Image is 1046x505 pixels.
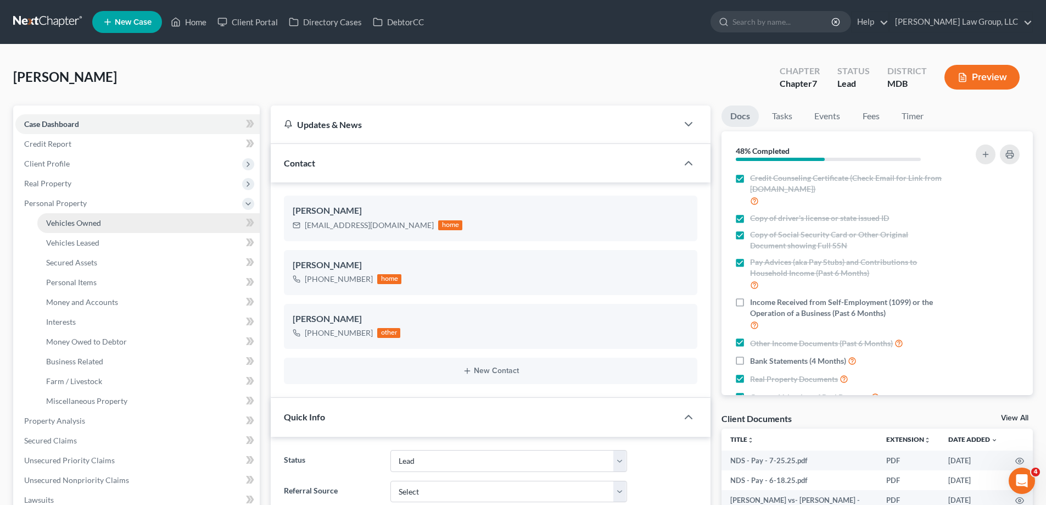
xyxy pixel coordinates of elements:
[721,451,877,470] td: NDS - Pay - 7-25.25.pdf
[283,12,367,32] a: Directory Cases
[812,78,817,88] span: 7
[13,69,117,85] span: [PERSON_NAME]
[15,431,260,451] a: Secured Claims
[24,475,129,485] span: Unsecured Nonpriority Claims
[944,65,1020,90] button: Preview
[15,134,260,154] a: Credit Report
[1031,468,1040,476] span: 4
[46,337,127,346] span: Money Owed to Debtor
[24,198,87,208] span: Personal Property
[750,229,946,251] span: Copy of Social Security Card or Other Original Document showing Full SSN
[24,159,70,168] span: Client Profile
[887,65,927,77] div: District
[46,238,99,247] span: Vehicles Leased
[24,416,85,425] span: Property Analysis
[15,470,260,490] a: Unsecured Nonpriority Claims
[46,258,97,267] span: Secured Assets
[46,376,102,386] span: Farm / Livestock
[877,451,939,470] td: PDF
[46,396,127,406] span: Miscellaneous Property
[37,253,260,273] a: Secured Assets
[721,106,759,127] a: Docs
[37,332,260,352] a: Money Owed to Debtor
[1001,414,1028,422] a: View All
[293,313,689,326] div: [PERSON_NAME]
[991,437,998,443] i: expand_more
[750,173,946,195] span: Credit Counseling Certificate (Check Email for Link from [DOMAIN_NAME])
[37,213,260,233] a: Vehicles Owned
[837,65,870,77] div: Status
[780,65,820,77] div: Chapter
[750,257,946,279] span: Pay Advices (aka Pay Stubs) and Contributions to Household Income (Past 6 Months)
[15,411,260,431] a: Property Analysis
[438,220,462,230] div: home
[1009,468,1035,494] iframe: Intercom live chat
[780,77,820,90] div: Chapter
[377,274,401,284] div: home
[732,12,833,32] input: Search by name...
[305,328,373,338] div: [PHONE_NUMBER]
[763,106,801,127] a: Tasks
[293,259,689,272] div: [PERSON_NAME]
[750,338,893,349] span: Other Income Documents (Past 6 Months)
[37,233,260,253] a: Vehicles Leased
[46,357,103,366] span: Business Related
[948,435,998,443] a: Date Added expand_more
[924,437,931,443] i: unfold_more
[165,12,212,32] a: Home
[750,356,846,367] span: Bank Statements (4 Months)
[37,273,260,292] a: Personal Items
[46,218,101,227] span: Vehicles Owned
[750,374,838,385] span: Real Property Documents
[37,352,260,371] a: Business Related
[750,297,946,319] span: Income Received from Self-Employment (1099) or the Operation of a Business (Past 6 Months)
[890,12,1032,32] a: [PERSON_NAME] Law Group, LLC
[46,278,97,287] span: Personal Items
[284,119,664,130] div: Updates & News
[877,470,939,490] td: PDF
[730,435,754,443] a: Titleunfold_more
[852,12,888,32] a: Help
[46,297,118,307] span: Money and Accounts
[212,12,283,32] a: Client Portal
[806,106,849,127] a: Events
[939,470,1006,490] td: [DATE]
[24,119,79,129] span: Case Dashboard
[46,317,76,326] span: Interests
[377,328,400,338] div: other
[284,412,325,422] span: Quick Info
[37,391,260,411] a: Miscellaneous Property
[750,392,869,403] span: Current Valuation of Real Property
[24,456,115,465] span: Unsecured Priority Claims
[278,481,384,503] label: Referral Source
[24,436,77,445] span: Secured Claims
[278,450,384,472] label: Status
[293,367,689,375] button: New Contact
[115,18,152,26] span: New Case
[284,158,315,168] span: Contact
[293,204,689,218] div: [PERSON_NAME]
[367,12,429,32] a: DebtorCC
[886,435,931,443] a: Extensionunfold_more
[750,213,889,224] span: Copy of driver's license or state issued ID
[24,179,71,188] span: Real Property
[37,292,260,312] a: Money and Accounts
[893,106,932,127] a: Timer
[939,451,1006,470] td: [DATE]
[736,146,790,156] strong: 48% Completed
[305,220,434,231] div: [EMAIL_ADDRESS][DOMAIN_NAME]
[747,437,754,443] i: unfold_more
[887,77,927,90] div: MDB
[37,312,260,332] a: Interests
[24,139,71,148] span: Credit Report
[37,371,260,391] a: Farm / Livestock
[853,106,888,127] a: Fees
[305,274,373,285] div: [PHONE_NUMBER]
[15,451,260,470] a: Unsecured Priority Claims
[24,495,54,504] span: Lawsuits
[721,413,792,424] div: Client Documents
[721,470,877,490] td: NDS - Pay - 6-18.25.pdf
[837,77,870,90] div: Lead
[15,114,260,134] a: Case Dashboard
